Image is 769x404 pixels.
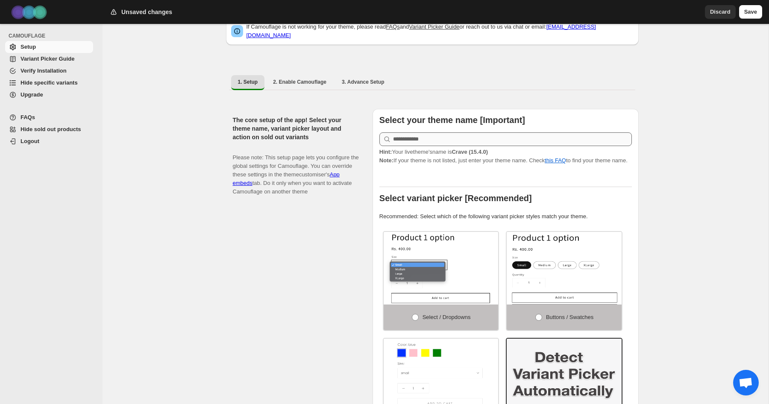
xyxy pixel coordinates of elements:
img: Select / Dropdowns [384,232,499,304]
span: 2. Enable Camouflage [273,79,326,85]
span: 1. Setup [238,79,258,85]
a: Setup [5,41,93,53]
strong: Hint: [379,149,392,155]
span: Hide sold out products [21,126,81,132]
span: Logout [21,138,39,144]
span: Variant Picker Guide [21,56,74,62]
a: Hide specific variants [5,77,93,89]
a: Logout [5,135,93,147]
h2: Unsaved changes [121,8,172,16]
span: Select / Dropdowns [423,314,471,320]
a: FAQs [5,111,93,123]
b: Select your theme name [Important] [379,115,525,125]
p: If Camouflage is not working for your theme, please read and or reach out to us via chat or email: [247,23,634,40]
span: Upgrade [21,91,43,98]
span: FAQs [21,114,35,120]
p: If your theme is not listed, just enter your theme name. Check to find your theme name. [379,148,632,165]
a: this FAQ [545,157,566,164]
a: Upgrade [5,89,93,101]
span: Save [744,8,757,16]
a: Variant Picker Guide [5,53,93,65]
a: Verify Installation [5,65,93,77]
span: Hide specific variants [21,79,78,86]
p: Please note: This setup page lets you configure the global settings for Camouflage. You can overr... [233,145,359,196]
span: Discard [710,8,731,16]
strong: Crave (15.4.0) [452,149,488,155]
span: Buttons / Swatches [546,314,593,320]
a: Variant Picker Guide [409,23,459,30]
span: Verify Installation [21,67,67,74]
b: Select variant picker [Recommended] [379,193,532,203]
div: Ouvrir le chat [733,370,759,395]
button: Discard [705,5,736,19]
span: Setup [21,44,36,50]
a: FAQs [386,23,400,30]
span: Your live theme's name is [379,149,488,155]
h2: The core setup of the app! Select your theme name, variant picker layout and action on sold out v... [233,116,359,141]
strong: Note: [379,157,393,164]
button: Save [739,5,762,19]
img: Buttons / Swatches [507,232,622,304]
p: Recommended: Select which of the following variant picker styles match your theme. [379,212,632,221]
span: CAMOUFLAGE [9,32,97,39]
a: Hide sold out products [5,123,93,135]
span: 3. Advance Setup [342,79,384,85]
